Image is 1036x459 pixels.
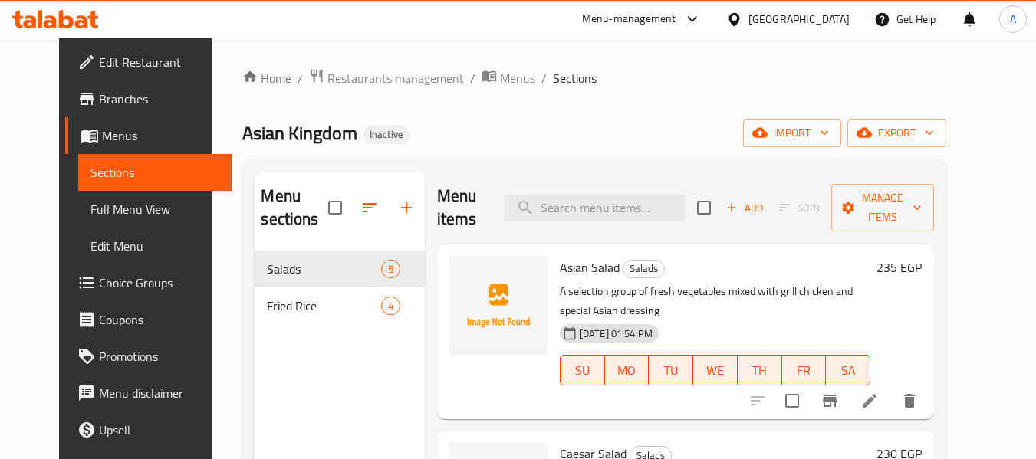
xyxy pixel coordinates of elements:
[891,382,928,419] button: delete
[78,228,232,264] a: Edit Menu
[381,260,400,278] div: items
[470,69,475,87] li: /
[65,375,232,411] a: Menu disclaimer
[776,385,808,417] span: Select to update
[382,299,400,313] span: 4
[605,355,650,385] button: MO
[560,256,620,279] span: Asian Salad
[65,44,232,80] a: Edit Restaurant
[99,347,220,366] span: Promotions
[255,287,424,324] div: Fried Rice4
[541,69,547,87] li: /
[65,264,232,301] a: Choice Groups
[699,359,732,382] span: WE
[788,359,821,382] span: FR
[65,301,232,338] a: Coupons
[553,69,597,87] span: Sections
[242,116,357,150] span: Asian Kingdom
[755,123,829,143] span: import
[504,195,685,221] input: search
[500,69,535,87] span: Menus
[267,297,380,315] span: Fried Rice
[449,257,548,355] img: Asian Salad
[242,68,946,88] nav: breadcrumb
[876,257,922,278] h6: 235 EGP
[831,184,934,231] button: Manage items
[99,310,220,329] span: Coupons
[769,196,831,220] span: Select section first
[844,189,922,227] span: Manage items
[255,244,424,330] nav: Menu sections
[65,117,232,154] a: Menus
[744,359,776,382] span: TH
[65,411,232,448] a: Upsell
[90,200,220,218] span: Full Menu View
[102,126,220,145] span: Menus
[560,355,605,385] button: SU
[309,68,464,88] a: Restaurants management
[388,189,425,226] button: Add section
[782,355,827,385] button: FR
[351,189,388,226] span: Sort sections
[611,359,643,382] span: MO
[720,196,769,220] button: Add
[724,199,765,217] span: Add
[693,355,738,385] button: WE
[319,192,351,224] span: Select all sections
[382,262,400,277] span: 5
[560,282,870,320] p: A selection group of fresh vegetables mixed with grill chicken and special Asian dressing
[242,69,291,87] a: Home
[482,68,535,88] a: Menus
[860,123,934,143] span: export
[437,185,485,231] h2: Menu items
[738,355,782,385] button: TH
[826,355,870,385] button: SA
[78,154,232,191] a: Sections
[90,237,220,255] span: Edit Menu
[298,69,303,87] li: /
[99,421,220,439] span: Upsell
[327,69,464,87] span: Restaurants management
[65,80,232,117] a: Branches
[655,359,687,382] span: TU
[99,90,220,108] span: Branches
[78,191,232,228] a: Full Menu View
[65,338,232,375] a: Promotions
[99,53,220,71] span: Edit Restaurant
[847,119,946,147] button: export
[99,384,220,402] span: Menu disclaimer
[363,128,409,141] span: Inactive
[99,274,220,292] span: Choice Groups
[1010,11,1016,28] span: A
[267,260,380,278] span: Salads
[743,119,841,147] button: import
[688,192,720,224] span: Select section
[860,392,879,410] a: Edit menu item
[261,185,327,231] h2: Menu sections
[90,163,220,182] span: Sections
[811,382,848,419] button: Branch-specific-item
[363,126,409,144] div: Inactive
[582,10,676,28] div: Menu-management
[381,297,400,315] div: items
[832,359,864,382] span: SA
[720,196,769,220] span: Add item
[623,260,665,278] div: Salads
[567,359,599,382] span: SU
[748,11,850,28] div: [GEOGRAPHIC_DATA]
[649,355,693,385] button: TU
[255,251,424,287] div: Salads5
[623,260,664,277] span: Salads
[574,326,659,341] span: [DATE] 01:54 PM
